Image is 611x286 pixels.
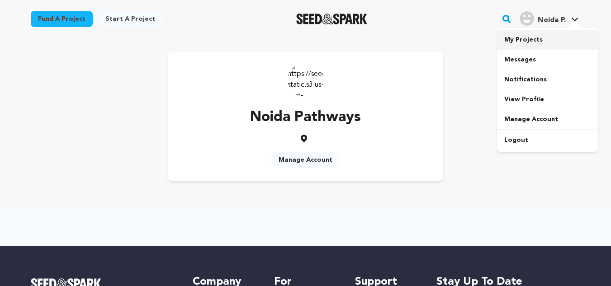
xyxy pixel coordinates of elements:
[497,70,598,89] a: Notifications
[497,130,598,150] a: Logout
[518,9,580,28] span: Noida P.'s Profile
[98,11,162,27] a: Start a project
[271,152,340,168] a: Manage Account
[250,107,361,128] p: Noida Pathways
[497,89,598,109] a: View Profile
[296,14,367,24] img: Seed&Spark Logo Dark Mode
[296,14,367,24] a: Seed&Spark Homepage
[520,11,534,26] img: user.png
[288,61,324,98] img: https://seedandspark-static.s3.us-east-2.amazonaws.com/images/User/002/310/756/medium/ACg8ocIA2Sn...
[497,50,598,70] a: Messages
[31,11,93,27] a: Fund a project
[538,17,566,24] span: Noida P.
[518,9,580,26] a: Noida P.'s Profile
[520,11,566,26] div: Noida P.'s Profile
[497,30,598,50] a: My Projects
[497,109,598,129] a: Manage Account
